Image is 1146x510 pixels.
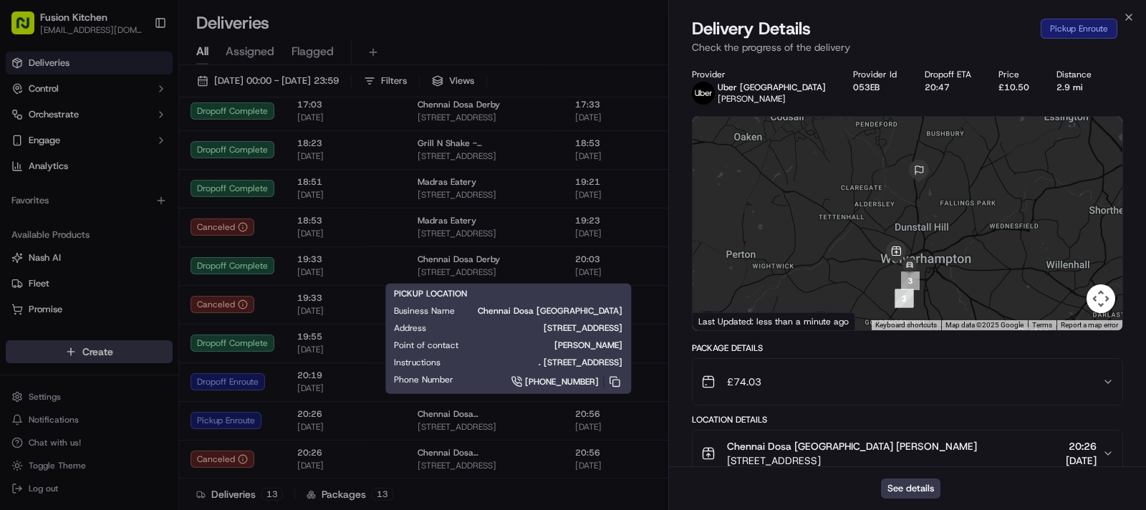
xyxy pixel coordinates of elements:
div: 2 [895,289,913,308]
span: 20:26 [1066,439,1097,453]
div: Dropoff ETA [925,69,976,80]
span: Instructions [394,357,440,368]
p: Welcome 👋 [14,57,261,80]
span: 2 minutes ago [173,221,235,233]
img: 1736555255976-a54dd68f-1ca7-489b-9aae-adbdc363a1c4 [14,136,40,162]
a: Open this area in Google Maps (opens a new window) [696,312,743,330]
a: Report a map error [1061,321,1118,329]
button: 053EB [853,82,880,93]
span: Phone Number [394,374,453,385]
div: We're available if you need us! [64,150,197,162]
img: Nash [14,14,43,42]
span: [PHONE_NUMBER] [525,376,599,388]
div: £10.50 [998,82,1034,93]
span: API Documentation [135,319,230,334]
span: [PERSON_NAME] [PERSON_NAME] [44,221,163,233]
input: Got a question? Start typing here... [37,92,258,107]
span: Knowledge Base [29,319,110,334]
div: Location Details [692,414,1123,425]
div: 2.9 mi [1056,82,1096,93]
span: [PERSON_NAME] [718,93,786,105]
span: Business Name [394,305,455,317]
a: 💻API Documentation [115,314,236,340]
a: [PHONE_NUMBER] [476,374,622,390]
div: 1 [895,289,914,307]
div: Past conversations [14,186,96,197]
a: 📗Knowledge Base [9,314,115,340]
div: Provider [692,69,830,80]
div: Start new chat [64,136,235,150]
div: 20:47 [925,82,976,93]
span: [PERSON_NAME] [481,340,622,351]
div: 📗 [14,321,26,332]
span: [DATE] [127,260,156,271]
span: • [165,221,170,233]
img: 1736555255976-a54dd68f-1ca7-489b-9aae-adbdc363a1c4 [29,261,40,272]
span: • [119,260,124,271]
div: Distance [1056,69,1096,80]
div: Last Updated: less than a minute ago [693,312,855,330]
img: Dianne Alexi Soriano [14,208,37,231]
a: Terms (opens in new tab) [1032,321,1052,329]
p: Check the progress of the delivery [692,40,1123,54]
img: 1732323095091-59ea418b-cfe3-43c8-9ae0-d0d06d6fd42c [30,136,56,162]
button: Map camera controls [1087,284,1115,313]
span: . [STREET_ADDRESS] [463,357,622,368]
span: Address [394,322,426,334]
span: [STREET_ADDRESS] [727,453,977,468]
button: See all [222,183,261,200]
span: Chennai Dosa [GEOGRAPHIC_DATA] [PERSON_NAME] [727,439,977,453]
button: See details [881,478,940,499]
span: [STREET_ADDRESS] [449,322,622,334]
span: [PERSON_NAME] [44,260,116,271]
div: Provider Id [853,69,901,80]
p: Uber [GEOGRAPHIC_DATA] [718,82,826,93]
span: Map data ©2025 Google [945,321,1024,329]
div: 3 [901,271,920,290]
span: Pylon [143,355,173,365]
button: Chennai Dosa [GEOGRAPHIC_DATA] [PERSON_NAME][STREET_ADDRESS]20:26[DATE] [693,430,1122,476]
button: Keyboard shortcuts [875,320,937,330]
span: [DATE] [1066,453,1097,468]
span: Point of contact [394,340,458,351]
img: Google [696,312,743,330]
span: PICKUP LOCATION [394,288,467,299]
button: Start new chat [244,140,261,158]
a: Powered byPylon [101,354,173,365]
button: £74.03 [693,359,1122,405]
span: £74.03 [727,375,761,389]
span: Delivery Details [692,17,811,40]
img: uber-new-logo.jpeg [692,82,715,105]
div: Package Details [692,342,1123,354]
span: Chennai Dosa [GEOGRAPHIC_DATA] [478,305,622,317]
img: Liam S. [14,246,37,269]
div: Price [998,69,1034,80]
div: 💻 [121,321,133,332]
img: 1736555255976-a54dd68f-1ca7-489b-9aae-adbdc363a1c4 [29,222,40,234]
